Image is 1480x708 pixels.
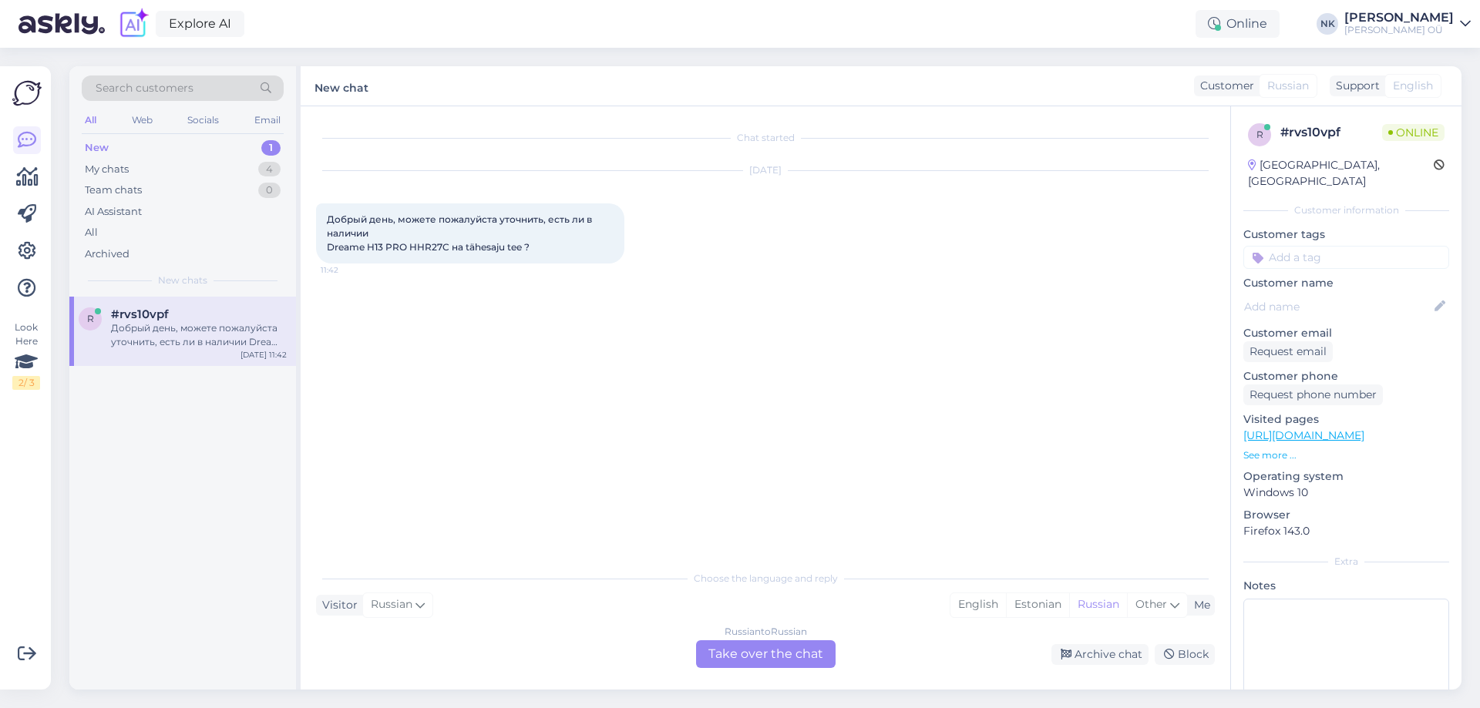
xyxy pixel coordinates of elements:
div: Customer [1194,78,1254,94]
div: [PERSON_NAME] [1344,12,1454,24]
span: r [1256,129,1263,140]
span: r [87,313,94,324]
p: Browser [1243,507,1449,523]
p: Customer tags [1243,226,1449,243]
p: Visited pages [1243,411,1449,428]
span: Добрый день, можете пожалуйста уточнить, есть ли в наличии Dreame H13 PRO HHR27C на tähesaju tee ? [327,213,594,253]
div: All [85,225,98,240]
span: Russian [371,596,412,613]
p: Customer phone [1243,368,1449,384]
span: Search customers [96,80,193,96]
div: Team chats [85,183,142,198]
div: Request phone number [1243,384,1383,405]
div: Customer information [1243,203,1449,217]
a: [URL][DOMAIN_NAME] [1243,428,1364,442]
div: AI Assistant [85,204,142,220]
div: [DATE] 11:42 [240,349,287,361]
div: 4 [258,162,281,177]
div: Chat started [316,131,1215,145]
div: Online [1196,10,1280,38]
span: Russian [1267,78,1309,94]
div: Extra [1243,555,1449,569]
img: Askly Logo [12,79,42,108]
div: My chats [85,162,129,177]
span: #rvs10vpf [111,307,169,321]
div: Block [1155,644,1215,665]
img: explore-ai [117,8,150,40]
div: 2 / 3 [12,376,40,390]
div: English [950,593,1006,616]
div: Me [1188,597,1210,613]
a: [PERSON_NAME][PERSON_NAME] OÜ [1344,12,1471,36]
div: 1 [261,140,281,156]
div: [PERSON_NAME] OÜ [1344,24,1454,36]
p: Notes [1243,578,1449,594]
p: Customer email [1243,325,1449,341]
div: [GEOGRAPHIC_DATA], [GEOGRAPHIC_DATA] [1248,157,1434,190]
div: Добрый день, можете пожалуйста уточнить, есть ли в наличии Dreame H13 PRO HHR27C на tähesaju tee ? [111,321,287,349]
div: Estonian [1006,593,1069,616]
p: Windows 10 [1243,485,1449,501]
div: Web [129,110,156,130]
div: All [82,110,99,130]
div: NK [1317,13,1338,35]
div: # rvs10vpf [1280,123,1382,142]
div: Russian to Russian [725,625,807,639]
span: 11:42 [321,264,378,276]
div: Visitor [316,597,358,613]
p: See more ... [1243,448,1449,462]
a: Explore AI [156,11,244,37]
div: Look Here [12,320,40,390]
div: Take over the chat [696,640,836,668]
div: Russian [1069,593,1127,616]
div: Socials [184,110,222,130]
span: New chats [158,273,207,287]
div: 0 [258,183,281,198]
p: Customer name [1243,275,1449,291]
div: Email [251,110,284,130]
span: Other [1135,597,1167,611]
div: New [85,140,109,156]
span: English [1393,78,1433,94]
input: Add a tag [1243,246,1449,269]
div: [DATE] [316,163,1215,177]
input: Add name [1244,298,1431,315]
p: Firefox 143.0 [1243,523,1449,539]
div: Support [1330,78,1380,94]
div: Archived [85,247,129,262]
div: Request email [1243,341,1333,362]
div: Archive chat [1051,644,1149,665]
label: New chat [314,75,368,96]
div: Choose the language and reply [316,572,1215,586]
p: Operating system [1243,468,1449,485]
span: Online [1382,124,1445,141]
